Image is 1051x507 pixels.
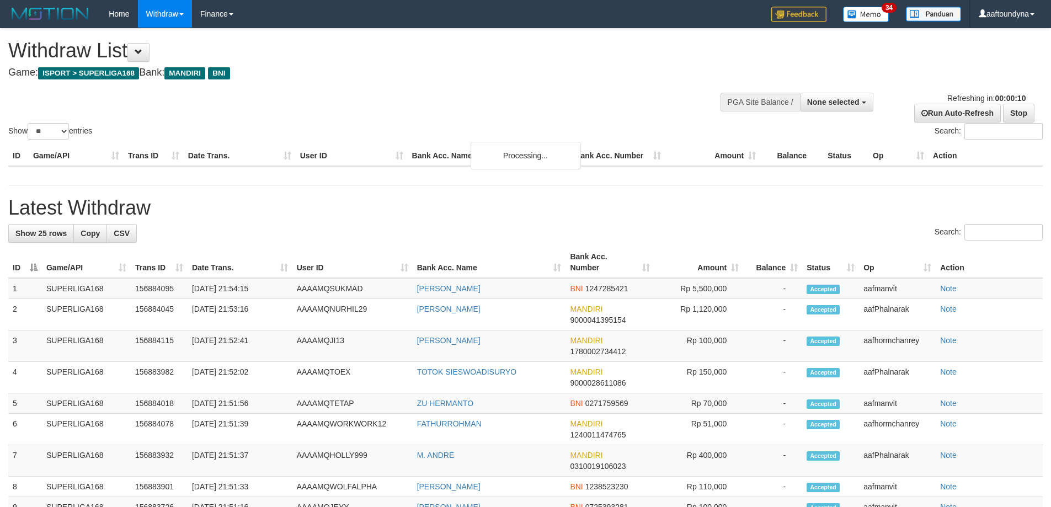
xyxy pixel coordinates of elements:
[940,451,957,460] a: Note
[131,247,188,278] th: Trans ID: activate to sort column ascending
[565,247,654,278] th: Bank Acc. Number: activate to sort column ascending
[1003,104,1034,122] a: Stop
[570,462,626,471] span: Copy 0310019106023 to clipboard
[81,229,100,238] span: Copy
[940,305,957,313] a: Note
[417,419,482,428] a: FATHURROHMAN
[184,146,296,166] th: Date Trans.
[131,330,188,362] td: 156884115
[570,336,602,345] span: MANDIRI
[114,229,130,238] span: CSV
[131,362,188,393] td: 156883982
[940,482,957,491] a: Note
[743,393,802,414] td: -
[28,123,69,140] select: Showentries
[859,393,936,414] td: aafmanvit
[188,445,292,477] td: [DATE] 21:51:37
[8,414,42,445] td: 6
[42,330,131,362] td: SUPERLIGA168
[807,305,840,314] span: Accepted
[42,362,131,393] td: SUPERLIGA168
[292,330,413,362] td: AAAAMQJI13
[859,299,936,330] td: aafPhalnarak
[42,477,131,497] td: SUPERLIGA168
[665,146,760,166] th: Amount
[570,451,602,460] span: MANDIRI
[807,451,840,461] span: Accepted
[292,393,413,414] td: AAAAMQTETAP
[38,67,139,79] span: ISPORT > SUPERLIGA168
[131,414,188,445] td: 156884078
[8,477,42,497] td: 8
[164,67,205,79] span: MANDIRI
[807,285,840,294] span: Accepted
[8,224,74,243] a: Show 25 rows
[292,445,413,477] td: AAAAMQHOLLY999
[935,224,1043,241] label: Search:
[570,430,626,439] span: Copy 1240011474765 to clipboard
[417,482,481,491] a: [PERSON_NAME]
[188,414,292,445] td: [DATE] 21:51:39
[188,362,292,393] td: [DATE] 21:52:02
[296,146,408,166] th: User ID
[413,247,566,278] th: Bank Acc. Name: activate to sort column ascending
[188,247,292,278] th: Date Trans.: activate to sort column ascending
[654,477,743,497] td: Rp 110,000
[292,299,413,330] td: AAAAMQNURHIL29
[760,146,823,166] th: Balance
[417,451,455,460] a: M. ANDRE
[188,330,292,362] td: [DATE] 21:52:41
[124,146,184,166] th: Trans ID
[570,399,583,408] span: BNI
[807,399,840,409] span: Accepted
[995,94,1026,103] strong: 00:00:10
[585,482,628,491] span: Copy 1238523230 to clipboard
[859,445,936,477] td: aafPhalnarak
[417,284,481,293] a: [PERSON_NAME]
[654,330,743,362] td: Rp 100,000
[585,284,628,293] span: Copy 1247285421 to clipboard
[868,146,929,166] th: Op
[940,419,957,428] a: Note
[208,67,230,79] span: BNI
[654,278,743,299] td: Rp 5,500,000
[859,330,936,362] td: aafhormchanrey
[8,299,42,330] td: 2
[654,393,743,414] td: Rp 70,000
[936,247,1043,278] th: Action
[743,278,802,299] td: -
[940,367,957,376] a: Note
[292,278,413,299] td: AAAAMQSUKMAD
[807,483,840,492] span: Accepted
[947,94,1026,103] span: Refreshing in:
[8,67,690,78] h4: Game: Bank:
[8,40,690,62] h1: Withdraw List
[585,399,628,408] span: Copy 0271759569 to clipboard
[743,247,802,278] th: Balance: activate to sort column ascending
[8,445,42,477] td: 7
[964,224,1043,241] input: Search:
[417,305,481,313] a: [PERSON_NAME]
[859,414,936,445] td: aafhormchanrey
[940,399,957,408] a: Note
[940,284,957,293] a: Note
[570,367,602,376] span: MANDIRI
[654,247,743,278] th: Amount: activate to sort column ascending
[29,146,124,166] th: Game/API
[292,247,413,278] th: User ID: activate to sort column ascending
[654,414,743,445] td: Rp 51,000
[823,146,868,166] th: Status
[8,393,42,414] td: 5
[859,362,936,393] td: aafPhalnarak
[570,419,602,428] span: MANDIRI
[42,393,131,414] td: SUPERLIGA168
[8,247,42,278] th: ID: activate to sort column descending
[743,414,802,445] td: -
[743,362,802,393] td: -
[859,278,936,299] td: aafmanvit
[417,336,481,345] a: [PERSON_NAME]
[8,278,42,299] td: 1
[8,6,92,22] img: MOTION_logo.png
[131,477,188,497] td: 156883901
[42,247,131,278] th: Game/API: activate to sort column ascending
